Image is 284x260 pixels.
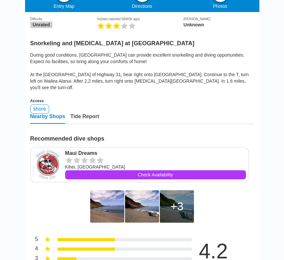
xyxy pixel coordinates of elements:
[70,114,99,124] div: Tide Report
[65,164,246,170] div: Kihei, [GEOGRAPHIC_DATA]
[90,190,124,223] img: Black Sand Beach
[183,22,254,27] div: Unknown
[97,17,183,21] div: Viz (last reported 56943h ago)
[30,114,65,124] div: Nearby Shops
[25,4,103,9] div: Entry Map
[65,150,246,157] a: Maui Dreams
[30,36,254,47] h2: Snorkeling and [MEDICAL_DATA] at [GEOGRAPHIC_DATA]
[170,200,183,213] div: 3
[30,131,254,142] h2: Recommended dive shops
[30,245,38,253] div: 4
[30,52,254,91] div: During good conditions, [GEOGRAPHIC_DATA] can provide excellent snorkelling and diving opportunit...
[30,104,49,114] div: shore
[30,21,53,28] span: Unrated
[183,17,254,21] div: [PERSON_NAME]
[33,150,62,179] img: Maui Dreams
[65,170,246,179] a: Check Availability
[181,4,259,9] div: Photos
[30,236,38,244] div: 5
[103,4,181,9] div: Directions
[30,17,97,21] div: Difficulty
[30,99,254,103] div: Access
[125,190,159,223] img: Black Sand Beach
